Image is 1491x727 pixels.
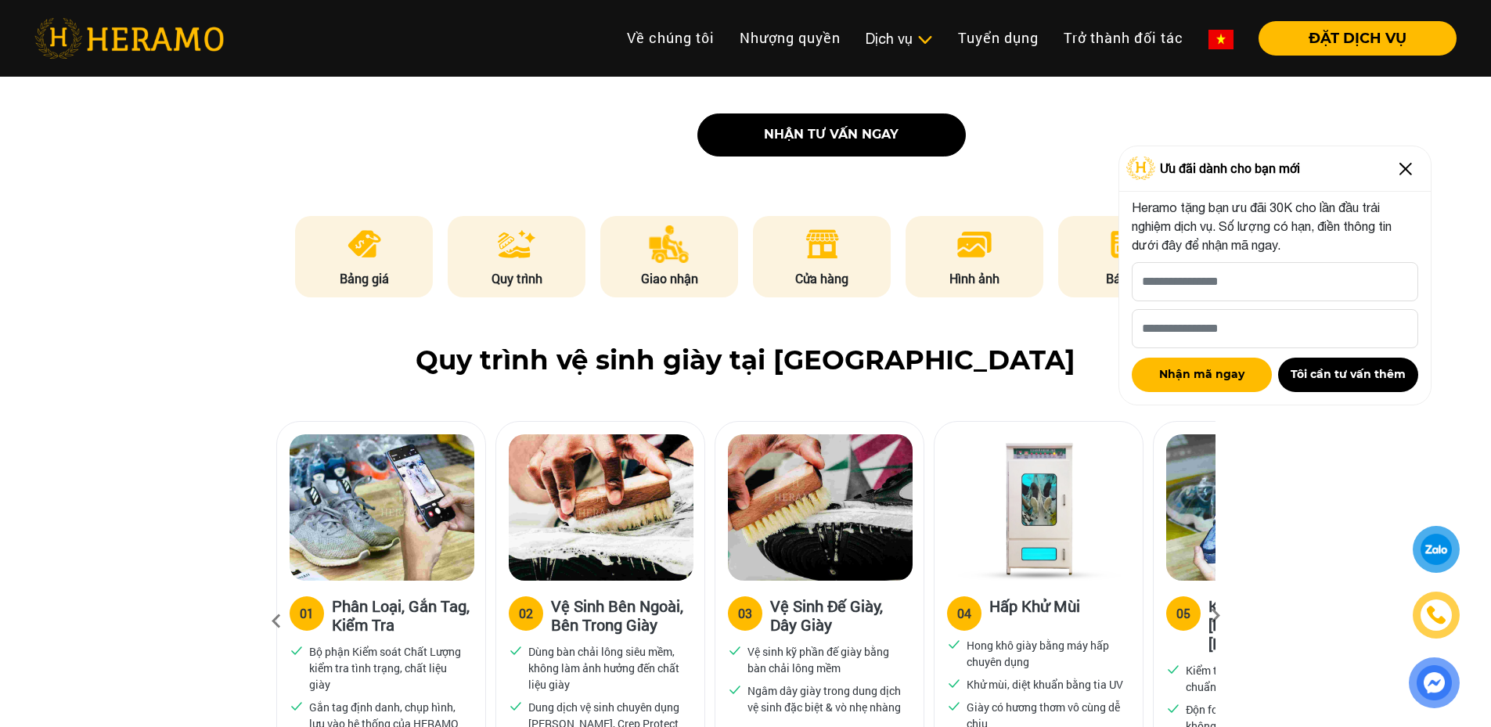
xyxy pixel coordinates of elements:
a: phone-icon [1415,594,1457,636]
h3: Vệ Sinh Bên Ngoài, Bên Trong Giày [551,596,692,634]
img: news.png [1108,225,1147,263]
p: Giao nhận [600,269,738,288]
p: Bộ phận Kiểm soát Chất Lượng kiểm tra tình trạng, chất liệu giày [309,643,467,693]
img: process.png [498,225,535,263]
img: checked.svg [728,682,742,696]
img: Heramo quy trinh ve sinh de giay day giay [728,434,913,581]
img: checked.svg [290,643,304,657]
a: Tuyển dụng [945,21,1051,55]
h3: Kiểm Tra Chất [PERSON_NAME] & [PERSON_NAME] [1208,596,1349,653]
img: pricing.png [345,225,384,263]
p: Quy trình [448,269,585,288]
h3: Hấp Khử Mùi [989,596,1080,628]
p: Hong khô giày bằng máy hấp chuyên dụng [967,637,1125,670]
img: Close [1393,157,1418,182]
h3: Phân Loại, Gắn Tag, Kiểm Tra [332,596,473,634]
img: checked.svg [290,699,304,713]
a: Trở thành đối tác [1051,21,1196,55]
p: Kiểm tra chất lượng xử lý đạt chuẩn [1186,662,1344,695]
button: nhận tư vấn ngay [697,113,966,157]
img: checked.svg [1166,662,1180,676]
div: 01 [300,604,314,623]
img: phone-icon [1428,606,1445,624]
img: subToggleIcon [917,32,933,48]
h2: Quy trình vệ sinh giày tại [GEOGRAPHIC_DATA] [34,344,1457,376]
p: Cửa hàng [753,269,891,288]
img: checked.svg [509,643,523,657]
p: Khử mùi, diệt khuẩn bằng tia UV [967,676,1123,693]
img: delivery.png [649,225,690,263]
p: Dùng bàn chải lông siêu mềm, không làm ảnh hưởng đến chất liệu giày [528,643,686,693]
h3: Vệ Sinh Đế Giày, Dây Giày [770,596,911,634]
div: 03 [738,604,752,623]
img: checked.svg [947,637,961,651]
div: 05 [1176,604,1190,623]
img: checked.svg [1166,701,1180,715]
img: image.png [956,225,993,263]
p: Vệ sinh kỹ phần đế giày bằng bàn chải lông mềm [747,643,906,676]
a: Về chúng tôi [614,21,727,55]
img: Logo [1126,157,1156,180]
div: 02 [519,604,533,623]
img: checked.svg [947,699,961,713]
img: heramo-logo.png [34,18,224,59]
img: checked.svg [728,643,742,657]
img: Heramo quy trinh ve sinh giay phan loai gan tag kiem tra [290,434,474,581]
span: Ưu đãi dành cho bạn mới [1160,159,1300,178]
img: vn-flag.png [1208,30,1233,49]
p: Heramo tặng bạn ưu đãi 30K cho lần đầu trải nghiệm dịch vụ. Số lượng có hạn, điền thông tin dưới ... [1132,198,1418,254]
img: checked.svg [947,676,961,690]
button: ĐẶT DỊCH VỤ [1259,21,1457,56]
p: Hình ảnh [906,269,1043,288]
a: ĐẶT DỊCH VỤ [1246,31,1457,45]
div: Dịch vụ [866,28,933,49]
button: Tôi cần tư vấn thêm [1278,358,1418,392]
div: 04 [957,604,971,623]
img: Heramo quy trinh ve sinh hap khu mui giay bang may hap uv [947,434,1132,581]
img: Heramo quy trinh ve sinh kiem tra chat luong dong goi [1166,434,1351,581]
img: Heramo quy trinh ve sinh giay ben ngoai ben trong [509,434,693,581]
img: store.png [803,225,841,263]
p: Ngâm dây giày trong dung dịch vệ sinh đặc biệt & vò nhẹ nhàng [747,682,906,715]
a: Nhượng quyền [727,21,853,55]
p: Bảng giá [295,269,433,288]
button: Nhận mã ngay [1132,358,1272,392]
p: Báo chí [1058,269,1196,288]
img: checked.svg [509,699,523,713]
